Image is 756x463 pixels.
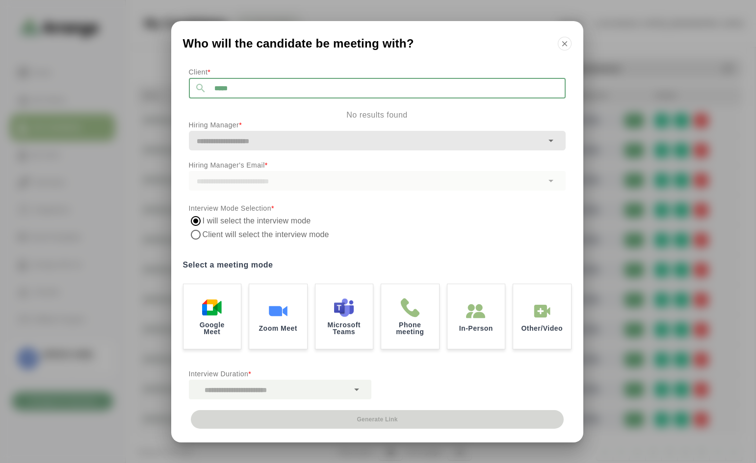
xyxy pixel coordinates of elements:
p: Phone meeting [389,321,431,335]
p: Interview Mode Selection [189,202,566,214]
label: Select a meeting mode [183,258,572,272]
p: No results found [189,109,566,121]
label: I will select the interview mode [203,214,312,228]
img: Google Meet [202,298,222,317]
span: Who will the candidate be meeting with? [183,38,414,49]
label: Client will select the interview mode [203,228,331,242]
p: Hiring Manager [189,119,566,131]
img: Zoom Meet [268,301,288,321]
p: Interview Duration [189,368,371,380]
p: Other/Video [521,325,563,332]
p: Zoom Meet [259,325,297,332]
p: Client [189,66,566,78]
img: Phone meeting [400,298,420,317]
p: In-Person [459,325,493,332]
p: Microsoft Teams [323,321,365,335]
img: In-Person [466,301,486,321]
p: Hiring Manager's Email [189,159,566,171]
p: Google Meet [191,321,234,335]
img: In-Person [532,301,552,321]
img: Microsoft Teams [334,298,354,317]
